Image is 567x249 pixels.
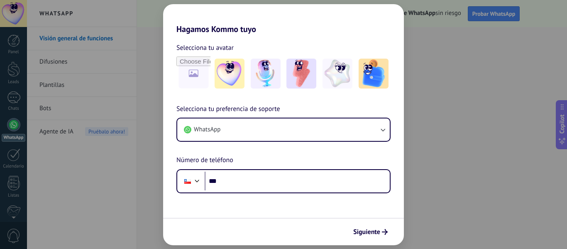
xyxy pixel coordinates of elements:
[176,42,234,53] span: Selecciona tu avatar
[286,59,316,89] img: -3.jpeg
[323,59,352,89] img: -4.jpeg
[349,225,391,239] button: Siguiente
[180,173,196,190] div: Chile: + 56
[353,229,380,235] span: Siguiente
[176,104,280,115] span: Selecciona tu preferencia de soporte
[194,126,220,134] span: WhatsApp
[163,4,404,34] h2: Hagamos Kommo tuyo
[359,59,389,89] img: -5.jpeg
[251,59,281,89] img: -2.jpeg
[215,59,244,89] img: -1.jpeg
[177,118,390,141] button: WhatsApp
[176,155,233,166] span: Número de teléfono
